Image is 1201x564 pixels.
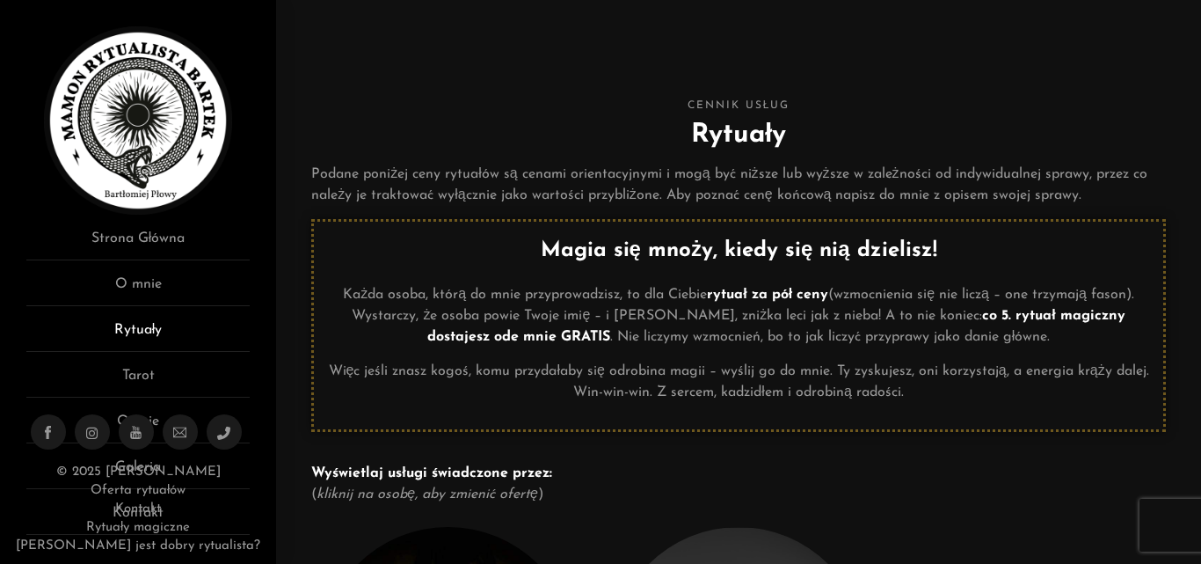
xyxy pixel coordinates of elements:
[327,361,1150,403] p: Więc jeśli znasz kogoś, komu przydałaby się odrobina magii – wyślij go do mnie. Ty zyskujesz, oni...
[311,115,1166,155] h2: Rytuały
[26,365,250,398] a: Tarot
[541,240,937,261] strong: Magia się mnoży, kiedy się nią dzielisz!
[44,26,232,215] img: Rytualista Bartek
[91,484,186,497] a: Oferta rytuałów
[26,319,250,352] a: Rytuały
[26,228,250,260] a: Strona Główna
[311,97,1166,115] span: Cennik usług
[707,288,828,302] strong: rytuał za pół ceny
[26,274,250,306] a: O mnie
[311,463,1166,505] p: ( )
[115,502,161,516] a: Kontakt
[311,164,1166,206] p: Podane poniżej ceny rytuałów są cenami orientacyjnymi i mogą być niższe lub wyższe w zależności o...
[16,539,260,553] a: [PERSON_NAME] jest dobry rytualista?
[86,521,190,534] a: Rytuały magiczne
[317,487,538,502] em: kliknij na osobę, aby zmienić ofertę
[327,284,1150,348] p: Każda osoba, którą do mnie przyprowadzisz, to dla Ciebie (wzmocnienia się nie liczą – one trzymaj...
[311,466,551,480] strong: Wyświetlaj usługi świadczone przez:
